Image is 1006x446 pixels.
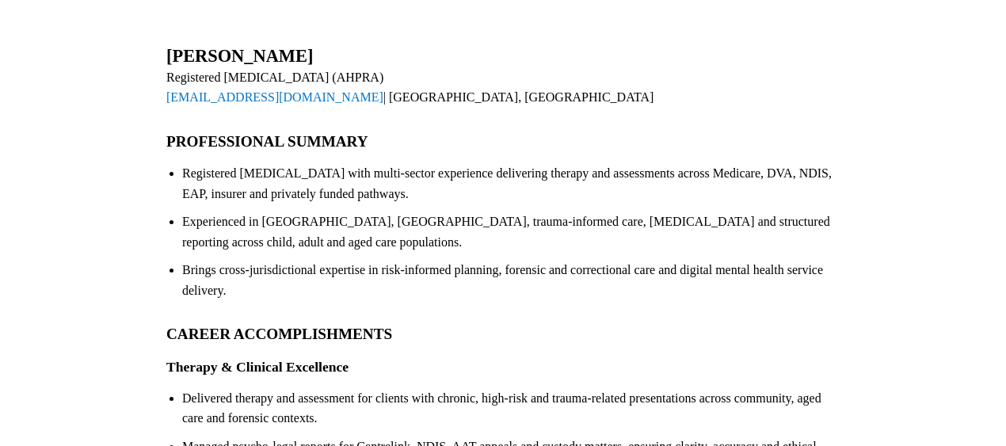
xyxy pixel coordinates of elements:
[182,388,840,429] li: Delivered therapy and assessment for clients with chronic, high-risk and trauma-related presentat...
[182,163,840,204] li: Registered [MEDICAL_DATA] with multi-sector experience delivering therapy and assessments across ...
[166,67,840,108] div: Registered [MEDICAL_DATA] (AHPRA) | [GEOGRAPHIC_DATA], [GEOGRAPHIC_DATA]
[182,212,840,252] li: Experienced in [GEOGRAPHIC_DATA], [GEOGRAPHIC_DATA], trauma-informed care, [MEDICAL_DATA] and str...
[166,90,383,104] a: [EMAIL_ADDRESS][DOMAIN_NAME]
[166,325,840,343] h2: CAREER ACCOMPLISHMENTS
[166,132,840,151] h2: PROFESSIONAL SUMMARY
[182,260,840,300] li: Brings cross-jurisdictional expertise in risk-informed planning, forensic and correctional care a...
[166,359,840,375] h3: Therapy & Clinical Excellence
[166,46,840,67] h1: [PERSON_NAME]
